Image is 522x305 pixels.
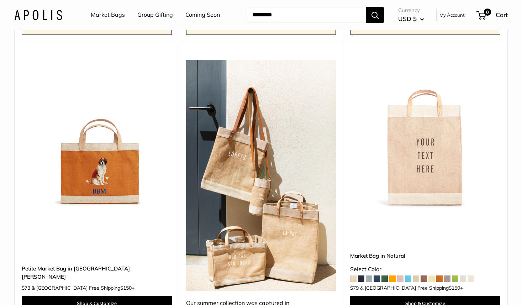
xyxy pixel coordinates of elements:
a: Market Bag in NaturalMarket Bag in Natural [350,60,500,210]
span: & [GEOGRAPHIC_DATA] Free Shipping + [360,285,463,290]
div: Select Color [350,264,500,275]
button: Search [366,7,384,23]
button: USD $ [398,13,424,25]
a: Petite Market Bag in [GEOGRAPHIC_DATA][PERSON_NAME] [22,264,172,281]
input: Search... [247,7,366,23]
a: Market Bag in Natural [350,252,500,260]
a: Coming Soon [185,10,220,20]
span: Currency [398,5,424,15]
a: 0 Cart [477,9,508,21]
span: $150 [449,285,460,291]
span: $150 [120,285,132,291]
span: $73 [22,285,30,291]
a: Petite Market Bag in Cognac St. Bernarddescription_The artist's desk in Ventura CA [22,60,172,210]
img: Our summer collection was captured in Todos Santos, where time slows down and color pops. [186,60,336,291]
span: USD $ [398,15,417,22]
span: $79 [350,285,359,291]
img: Market Bag in Natural [350,60,500,210]
a: My Account [439,11,465,19]
span: & [GEOGRAPHIC_DATA] Free Shipping + [32,285,135,290]
span: Cart [496,11,508,19]
img: Apolis [14,10,62,20]
a: Market Bags [91,10,125,20]
img: Petite Market Bag in Cognac St. Bernard [22,60,172,210]
span: 0 [484,9,491,16]
a: Group Gifting [137,10,173,20]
